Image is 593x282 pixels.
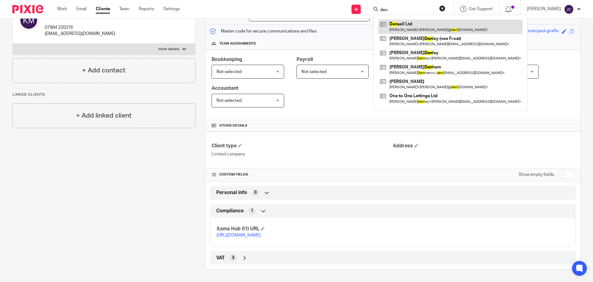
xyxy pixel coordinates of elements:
[393,143,574,149] h4: Address
[564,4,574,14] img: svg%3E
[217,98,242,103] span: Not selected
[216,255,225,261] span: VAT
[163,6,180,12] a: Settings
[119,6,129,12] a: Team
[212,57,242,62] span: Bookkeeping
[45,31,115,37] p: [EMAIL_ADDRESS][DOMAIN_NAME]
[296,57,313,62] span: Payroll
[158,47,179,52] p: More details
[212,151,393,157] p: Limited company
[210,28,317,34] p: Master code for secure communications and files
[519,171,554,178] label: Show empty fields
[57,6,67,12] a: Work
[76,111,132,120] h4: + Add linked client
[232,255,234,261] span: 3
[212,86,238,91] span: Accountant
[212,143,393,149] h4: Client type
[139,6,154,12] a: Reports
[439,5,445,11] button: Clear
[12,92,196,97] p: Linked clients
[217,70,242,74] span: Not selected
[12,5,43,13] img: Pixie
[219,123,247,128] span: Other details
[380,7,435,13] input: Search
[251,208,253,214] span: 1
[217,233,261,237] a: [URL][DOMAIN_NAME]
[301,70,326,74] span: Not selected
[219,41,256,46] span: Team assignments
[501,28,559,35] div: prickly-grey-pinstriped-giraffe
[82,66,125,75] h4: + Add contact
[254,189,257,196] span: 0
[45,24,115,31] p: 07984 220316
[216,208,244,214] span: Compliance
[19,11,39,30] img: svg%3E
[216,189,247,196] span: Personal info
[76,6,86,12] a: Email
[212,172,393,177] h4: CUSTOM FIELDS
[469,7,493,11] span: Get Support
[527,6,561,12] p: [PERSON_NAME]
[217,226,393,232] h4: Xama Hub 01) URL
[96,6,110,12] a: Clients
